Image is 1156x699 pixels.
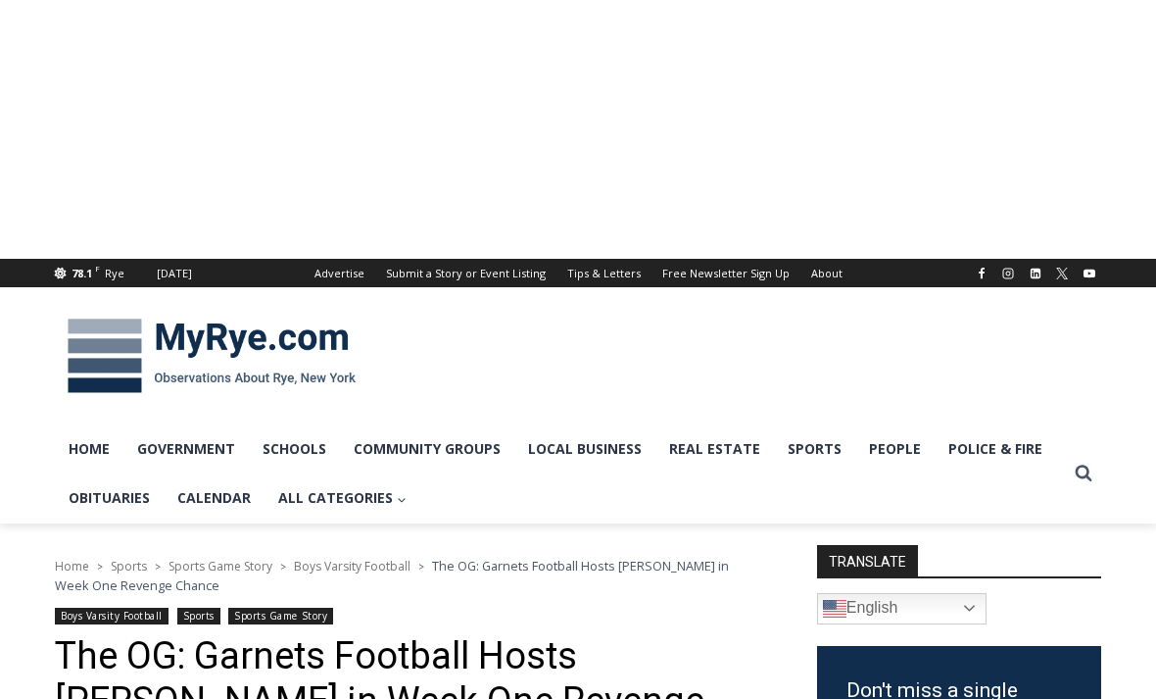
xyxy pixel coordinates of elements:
a: Home [55,558,89,574]
a: Schools [249,424,340,474]
a: Boys Varsity Football [294,558,410,574]
a: Sports Game Story [228,608,333,624]
span: > [155,560,161,574]
a: All Categories [265,474,420,523]
a: Community Groups [340,424,514,474]
a: Home [55,424,123,474]
a: About [800,259,853,287]
a: Instagram [996,262,1020,285]
a: Local Business [514,424,655,474]
a: Linkedin [1024,262,1047,285]
a: Sports [774,424,855,474]
a: Real Estate [655,424,774,474]
img: MyRye.com [55,305,368,407]
a: X [1050,262,1074,285]
a: Government [123,424,249,474]
a: Obituaries [55,474,164,523]
span: > [418,560,424,574]
a: Sports [111,558,147,574]
span: > [280,560,286,574]
a: Sports [177,608,220,624]
span: 78.1 [72,266,92,280]
a: Calendar [164,474,265,523]
a: Boys Varsity Football [55,608,169,624]
a: Facebook [970,262,993,285]
span: > [97,560,103,574]
a: YouTube [1078,262,1101,285]
a: Tips & Letters [556,259,651,287]
span: The OG: Garnets Football Hosts [PERSON_NAME] in Week One Revenge Chance [55,557,729,594]
a: People [855,424,935,474]
a: English [817,593,987,624]
a: Submit a Story or Event Listing [375,259,556,287]
span: F [95,263,100,274]
img: en [823,597,846,621]
nav: Secondary Navigation [304,259,853,287]
span: All Categories [278,487,407,509]
a: Sports Game Story [169,558,272,574]
button: View Search Form [1066,456,1101,491]
strong: TRANSLATE [817,545,918,576]
a: Police & Fire [935,424,1056,474]
nav: Breadcrumbs [55,556,765,596]
div: [DATE] [157,265,192,282]
a: Advertise [304,259,375,287]
a: Free Newsletter Sign Up [651,259,800,287]
nav: Primary Navigation [55,424,1066,524]
div: Rye [105,265,124,282]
